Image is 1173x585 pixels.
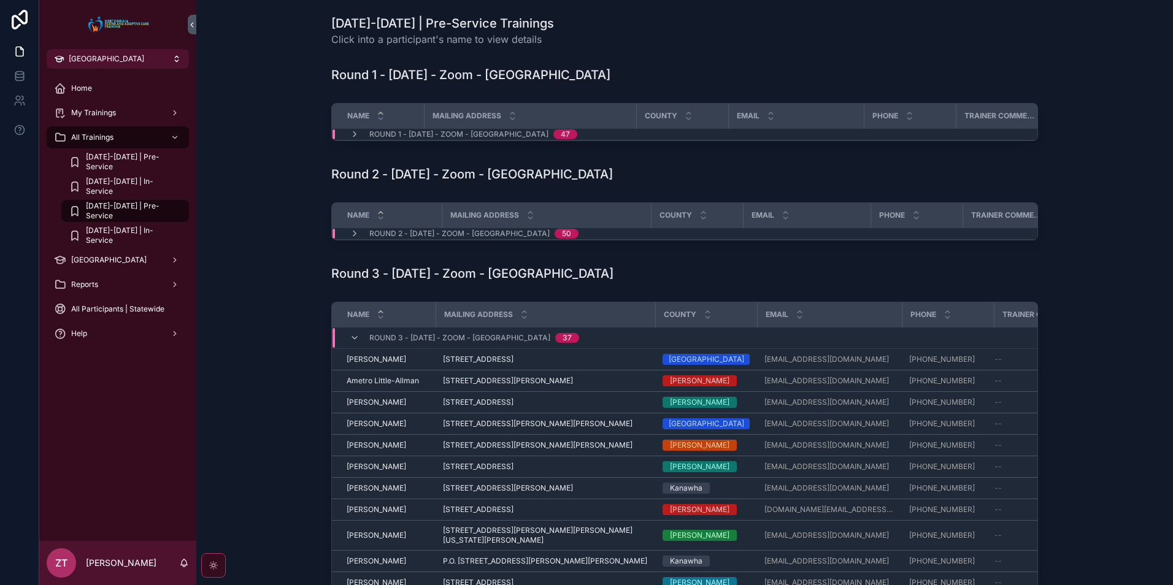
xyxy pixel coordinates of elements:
span: [DATE]-[DATE] | In-Service [86,226,177,245]
span: [STREET_ADDRESS] [443,354,513,364]
div: [PERSON_NAME] [670,375,729,386]
a: -- [994,462,1083,472]
a: [PERSON_NAME] [347,397,428,407]
a: [GEOGRAPHIC_DATA] [663,354,750,365]
span: Click into a participant's name to view details [331,32,554,47]
span: Mailing Address [444,310,513,319]
a: [EMAIL_ADDRESS][DOMAIN_NAME] [764,397,894,407]
h1: Round 1 - [DATE] - Zoom - [GEOGRAPHIC_DATA] [331,66,610,83]
a: [EMAIL_ADDRESS][DOMAIN_NAME] [764,483,889,493]
a: [EMAIL_ADDRESS][DOMAIN_NAME] [764,530,894,540]
span: [PERSON_NAME] [347,483,406,493]
a: [STREET_ADDRESS][PERSON_NAME][PERSON_NAME] [443,440,648,450]
a: [EMAIL_ADDRESS][DOMAIN_NAME] [764,462,889,472]
a: [PHONE_NUMBER] [909,556,975,566]
a: [STREET_ADDRESS][PERSON_NAME] [443,376,648,386]
a: All Participants | Statewide [47,298,189,320]
a: [PHONE_NUMBER] [909,483,975,493]
div: 50 [562,229,571,239]
a: [GEOGRAPHIC_DATA] [663,418,750,429]
a: [GEOGRAPHIC_DATA] [47,249,189,271]
span: ZT [55,556,67,570]
span: [PERSON_NAME] [347,462,406,472]
a: [STREET_ADDRESS][PERSON_NAME][PERSON_NAME] [443,419,648,429]
a: [PHONE_NUMBER] [909,376,986,386]
div: scrollable content [39,69,196,361]
span: [STREET_ADDRESS][PERSON_NAME] [443,376,573,386]
a: [PHONE_NUMBER] [909,397,986,407]
a: [PHONE_NUMBER] [909,556,986,566]
span: Name [347,111,369,121]
span: [DATE]-[DATE] | Pre-Service [86,152,177,172]
span: -- [994,397,1002,407]
span: [PERSON_NAME] [347,505,406,514]
a: [EMAIL_ADDRESS][DOMAIN_NAME] [764,556,894,566]
a: P.O. [STREET_ADDRESS][PERSON_NAME][PERSON_NAME] [443,556,648,566]
span: Mailing Address [433,111,501,121]
span: [STREET_ADDRESS][PERSON_NAME][PERSON_NAME] [443,419,633,429]
div: [PERSON_NAME] [670,397,729,408]
a: [DATE]-[DATE] | In-Service [61,224,189,247]
a: Home [47,77,189,99]
a: [EMAIL_ADDRESS][DOMAIN_NAME] [764,354,894,364]
a: [STREET_ADDRESS] [443,397,648,407]
a: [PERSON_NAME] [663,375,750,386]
h1: Round 3 - [DATE] - Zoom - [GEOGRAPHIC_DATA] [331,265,613,282]
a: [PERSON_NAME] [347,505,428,514]
a: [EMAIL_ADDRESS][DOMAIN_NAME] [764,354,889,364]
span: -- [994,462,1002,472]
span: [STREET_ADDRESS][PERSON_NAME][PERSON_NAME][US_STATE][PERSON_NAME] [443,526,648,545]
span: [STREET_ADDRESS] [443,462,513,472]
a: [STREET_ADDRESS][PERSON_NAME] [443,483,648,493]
span: County [645,111,677,121]
span: [STREET_ADDRESS][PERSON_NAME][PERSON_NAME] [443,440,633,450]
a: [PERSON_NAME] [347,530,428,540]
span: -- [994,376,1002,386]
span: -- [994,505,1002,514]
a: [PHONE_NUMBER] [909,354,975,364]
img: App logo [85,15,152,34]
a: [PHONE_NUMBER] [909,505,986,514]
span: [STREET_ADDRESS] [443,397,513,407]
span: [PERSON_NAME] [347,440,406,450]
a: [STREET_ADDRESS] [443,354,648,364]
a: Help [47,323,189,345]
a: [EMAIL_ADDRESS][DOMAIN_NAME] [764,397,889,407]
a: -- [994,556,1083,566]
span: [DATE]-[DATE] | In-Service [86,177,177,196]
a: -- [994,419,1083,429]
span: Ametro Little-Allman [347,376,419,386]
a: [PERSON_NAME] [347,419,428,429]
span: [PERSON_NAME] [347,397,406,407]
div: [PERSON_NAME] [670,461,729,472]
a: All Trainings [47,126,189,148]
a: [EMAIL_ADDRESS][DOMAIN_NAME] [764,376,894,386]
a: [DATE]-[DATE] | In-Service [61,175,189,197]
a: [PHONE_NUMBER] [909,376,975,386]
a: -- [994,440,1083,450]
a: [PHONE_NUMBER] [909,440,975,450]
span: [GEOGRAPHIC_DATA] [71,255,147,265]
span: Mailing Address [450,210,519,220]
a: [EMAIL_ADDRESS][DOMAIN_NAME] [764,483,894,493]
span: County [660,210,692,220]
span: Email [752,210,774,220]
a: [PHONE_NUMBER] [909,419,986,429]
span: Phone [872,111,898,121]
span: Email [766,310,788,319]
a: [PERSON_NAME] [663,504,750,515]
div: Kanawha [670,483,702,494]
div: [PERSON_NAME] [670,530,729,541]
a: [EMAIL_ADDRESS][DOMAIN_NAME] [764,376,889,386]
span: P.O. [STREET_ADDRESS][PERSON_NAME][PERSON_NAME] [443,556,647,566]
div: [GEOGRAPHIC_DATA] [669,354,744,365]
a: -- [994,354,1083,364]
a: [PERSON_NAME] [663,397,750,408]
a: [EMAIL_ADDRESS][DOMAIN_NAME] [764,440,889,450]
div: 37 [563,333,572,343]
span: [PERSON_NAME] [347,530,406,540]
a: [PERSON_NAME] [347,483,428,493]
a: Kanawha [663,556,750,567]
a: Kanawha [663,483,750,494]
h1: Round 2 - [DATE] - Zoom - [GEOGRAPHIC_DATA] [331,166,613,183]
